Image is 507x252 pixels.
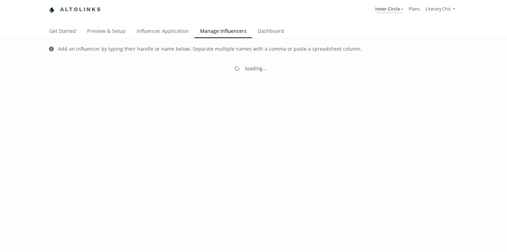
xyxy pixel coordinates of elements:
[49,4,101,15] a: Altolinks
[426,6,455,14] a: Literary Chic
[44,25,81,39] a: Get Started
[409,6,420,12] a: Plans
[426,6,451,12] span: Literary Chic
[131,25,194,39] a: Influencer Application
[245,65,267,72] div: loading...
[252,25,290,39] a: Dashboard
[58,45,362,52] div: Add an influencer by typing their handle or name below. Separate multiple names with a comma or p...
[375,6,403,13] a: Inner Circle
[49,7,55,13] img: favicon-32x32.png
[81,25,131,39] a: Preview & Setup
[194,25,252,39] a: Manage Influencers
